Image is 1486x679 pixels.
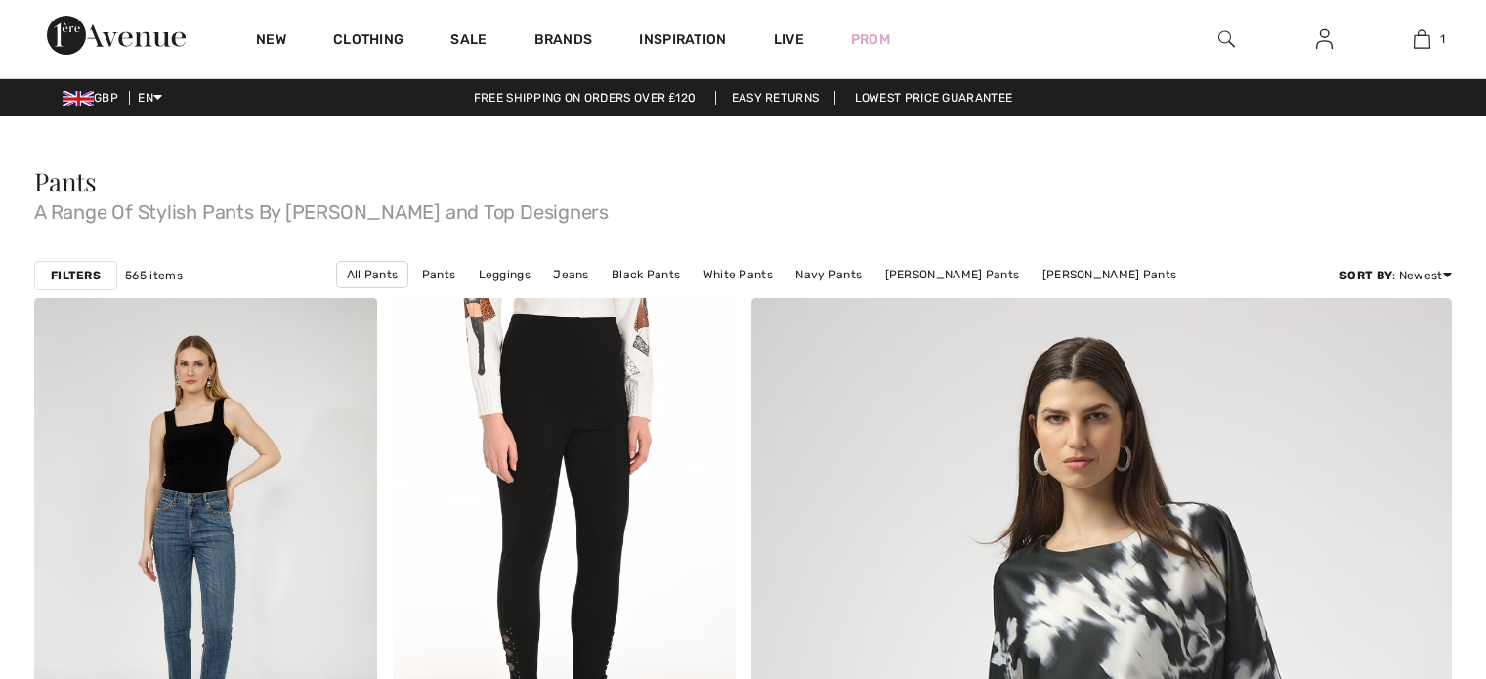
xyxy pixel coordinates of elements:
[1033,262,1187,287] a: [PERSON_NAME] Pants
[602,262,690,287] a: Black Pants
[256,31,286,52] a: New
[1339,267,1452,284] div: : Newest
[1300,27,1348,52] a: Sign In
[412,262,466,287] a: Pants
[333,31,403,52] a: Clothing
[839,91,1029,105] a: Lowest Price Guarantee
[639,31,726,52] span: Inspiration
[534,31,593,52] a: Brands
[63,91,94,106] img: UK Pound
[774,29,804,50] a: Live
[63,91,126,105] span: GBP
[1339,269,1392,282] strong: Sort By
[543,262,599,287] a: Jeans
[125,267,183,284] span: 565 items
[715,91,836,105] a: Easy Returns
[34,164,97,198] span: Pants
[1218,27,1235,51] img: search the website
[336,261,409,288] a: All Pants
[47,16,186,55] img: 1ère Avenue
[851,29,890,50] a: Prom
[138,91,162,105] span: EN
[469,262,540,287] a: Leggings
[51,267,101,284] strong: Filters
[1414,27,1430,51] img: My Bag
[1440,30,1445,48] span: 1
[1374,27,1469,51] a: 1
[450,31,487,52] a: Sale
[875,262,1030,287] a: [PERSON_NAME] Pants
[785,262,871,287] a: Navy Pants
[34,194,1452,222] span: A Range Of Stylish Pants By [PERSON_NAME] and Top Designers
[458,91,712,105] a: Free shipping on orders over ₤120
[694,262,783,287] a: White Pants
[1316,27,1333,51] img: My Info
